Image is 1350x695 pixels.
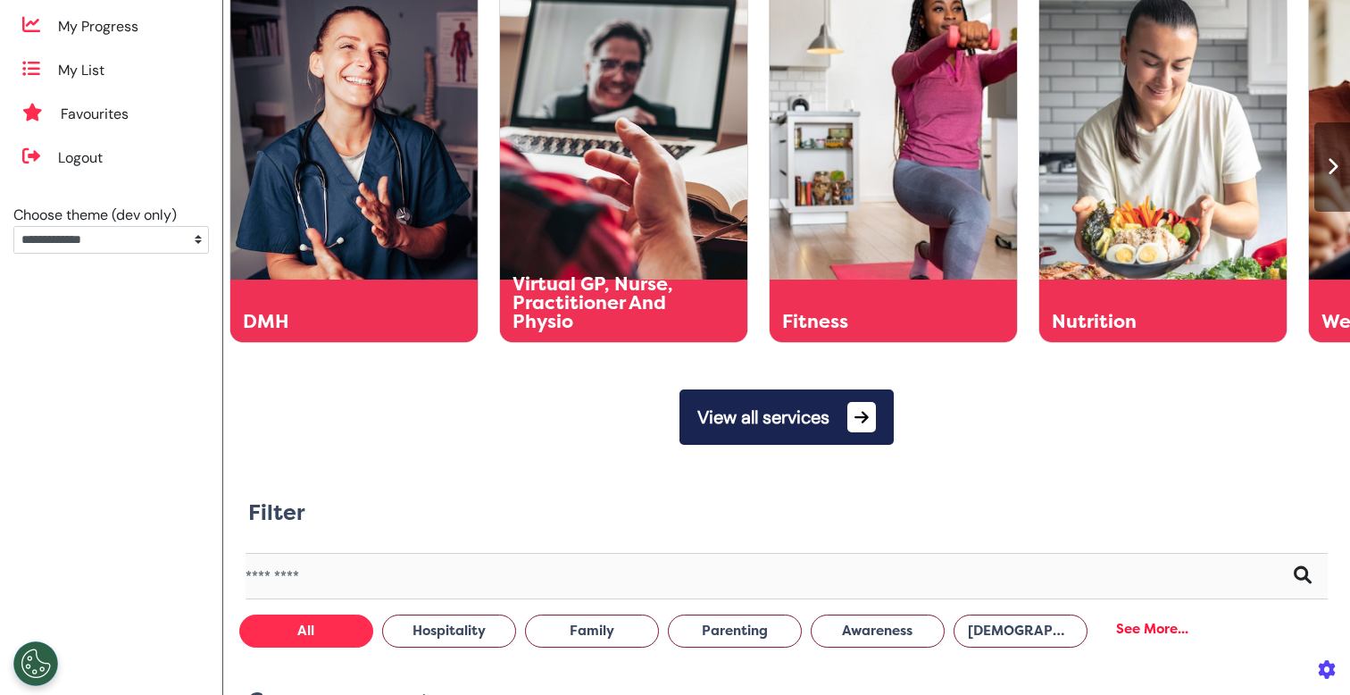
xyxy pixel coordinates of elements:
button: [DEMOGRAPHIC_DATA] Health [954,615,1087,648]
div: My Progress [58,16,138,38]
div: Fitness [782,313,955,331]
button: Open Preferences [13,641,58,686]
div: Virtual GP, Nurse, Practitioner And Physio [512,275,686,331]
div: Nutrition [1052,313,1225,331]
button: View all services [679,389,894,445]
button: Hospitality [382,615,516,648]
button: Parenting [668,615,802,648]
div: Logout [58,147,103,169]
button: All [239,615,373,648]
button: Family [525,615,659,648]
div: Favourites [61,104,129,125]
div: My List [58,60,104,81]
h2: Filter [248,500,305,526]
button: Awareness [811,615,945,648]
div: DMH [243,313,416,331]
div: Choose theme (dev only) [13,205,209,226]
div: See More... [1096,613,1208,646]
